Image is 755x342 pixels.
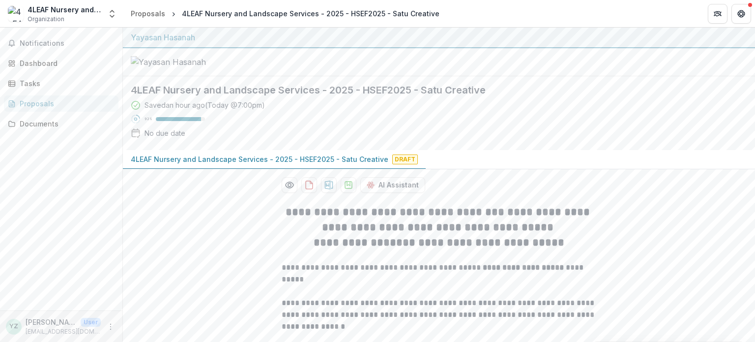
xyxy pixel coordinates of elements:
div: Dashboard [20,58,111,68]
div: 4LEAF Nursery and Landscape Services [28,4,101,15]
img: 4LEAF Nursery and Landscape Services [8,6,24,22]
button: download-proposal [321,177,337,193]
div: Yayasan Hasanah [131,31,747,43]
h2: 4LEAF Nursery and Landscape Services - 2025 - HSEF2025 - Satu Creative [131,84,731,96]
div: Saved an hour ago ( Today @ 7:00pm ) [145,100,265,110]
button: AI Assistant [360,177,425,193]
button: download-proposal [301,177,317,193]
p: 4LEAF Nursery and Landscape Services - 2025 - HSEF2025 - Satu Creative [131,154,388,164]
a: Tasks [4,75,118,92]
a: Proposals [4,95,118,112]
p: [EMAIL_ADDRESS][DOMAIN_NAME] [26,327,101,336]
div: Proposals [131,8,165,19]
p: 92 % [145,116,152,123]
button: Preview 09b44310-9d7d-4812-a301-581bd11f4434-0.pdf [282,177,297,193]
p: [PERSON_NAME] [26,317,77,327]
button: Notifications [4,35,118,51]
span: Organization [28,15,64,24]
a: Dashboard [4,55,118,71]
button: Get Help [731,4,751,24]
span: Draft [392,155,418,164]
button: Partners [708,4,727,24]
nav: breadcrumb [127,6,443,21]
img: Yayasan Hasanah [131,56,229,68]
div: Proposals [20,98,111,109]
div: Documents [20,119,111,129]
button: download-proposal [341,177,356,193]
a: Documents [4,116,118,132]
div: Yap Jing Zong [9,323,18,330]
div: 4LEAF Nursery and Landscape Services - 2025 - HSEF2025 - Satu Creative [182,8,439,19]
p: User [81,318,101,327]
a: Proposals [127,6,169,21]
button: Open entity switcher [105,4,119,24]
div: No due date [145,128,185,138]
button: More [105,321,116,333]
span: Notifications [20,39,115,48]
div: Tasks [20,78,111,89]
